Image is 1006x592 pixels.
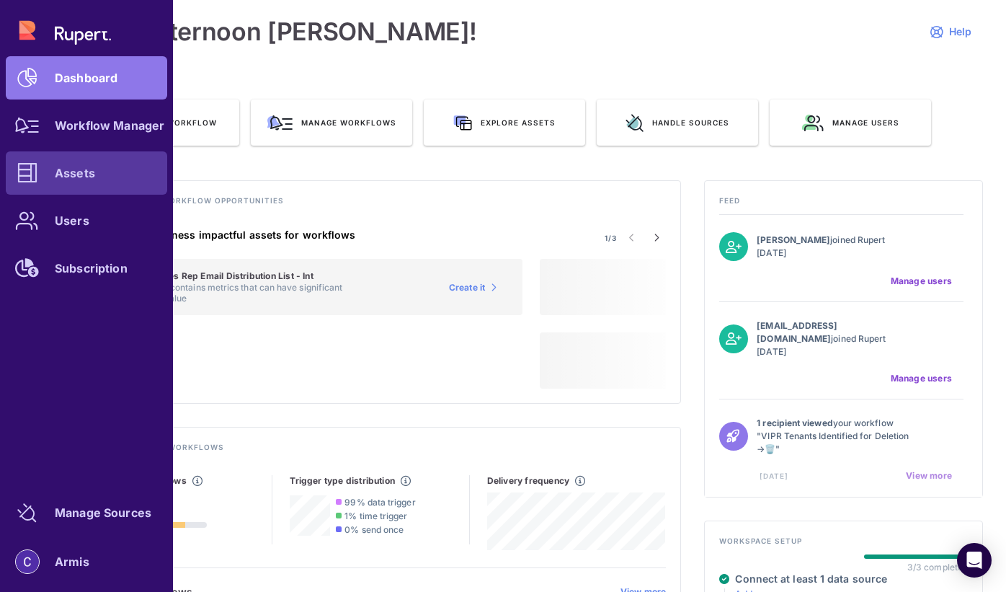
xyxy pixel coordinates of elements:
div: Users [55,216,89,225]
div: Subscription [55,264,128,273]
span: Create it [449,282,486,293]
p: your workflow "VIPR Tenants Identified for Deletion →🗑️" [757,417,914,456]
span: 0% send once [344,524,404,535]
h1: Good afternoon [PERSON_NAME]! [78,17,477,46]
span: 1/3 [605,233,617,243]
h4: Connect at least 1 data source [735,573,887,586]
span: Create Workflow [131,118,217,128]
span: 99% data trigger [344,497,415,508]
h4: Suggested business impactful assets for workflows [93,229,522,242]
span: 1% time trigger [344,511,407,521]
p: joined Rupert [DATE] [757,234,914,260]
strong: [EMAIL_ADDRESS][DOMAIN_NAME] [757,320,837,344]
span: Manage users [891,275,952,287]
strong: [PERSON_NAME] [757,234,830,245]
span: Manage workflows [301,118,396,128]
span: Explore assets [481,118,556,128]
a: Workflow Manager [6,104,167,147]
p: This asset contains metrics that can have significant business value [126,282,375,304]
h5: Table: Sales Rep Email Distribution List - Int [126,270,375,282]
h3: QUICK ACTIONS [78,81,983,100]
h4: Workspace setup [719,536,968,555]
h5: Delivery frequency [487,475,569,487]
a: Subscription [6,247,167,290]
strong: 1 recipient viewed [757,418,832,428]
h4: Discover new workflow opportunities [93,195,666,214]
div: Armis [55,557,89,566]
h4: Feed [719,195,968,214]
a: Manage Sources [6,491,167,534]
a: Users [6,199,167,242]
div: Assets [55,169,95,177]
h5: Trigger type distribution [290,475,395,487]
span: Manage users [832,118,899,128]
p: joined Rupert [DATE] [757,319,914,358]
div: Open Intercom Messenger [957,543,992,578]
div: Workflow Manager [55,121,164,130]
h4: Track existing workflows [93,442,666,461]
div: Manage Sources [55,508,151,517]
span: Handle sources [652,118,729,128]
a: Assets [6,151,167,195]
img: account-photo [16,550,39,573]
span: Manage users [891,373,952,384]
div: 3/3 completed [907,562,968,573]
span: Help [949,25,971,38]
